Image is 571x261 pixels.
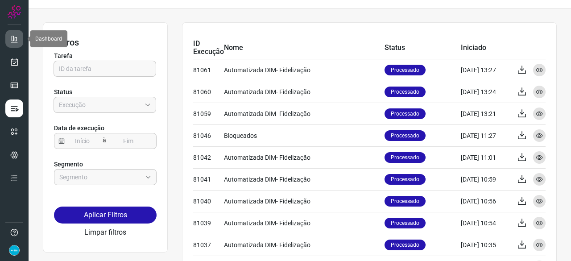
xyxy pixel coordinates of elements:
[54,37,157,48] h3: Filtros
[461,168,510,190] td: [DATE] 10:59
[385,65,426,75] p: Processado
[224,124,385,146] td: Bloqueados
[385,152,426,163] p: Processado
[84,227,126,238] button: Limpar filtros
[461,59,510,81] td: [DATE] 13:27
[54,87,157,97] p: Status
[385,37,461,59] td: Status
[193,124,224,146] td: 81046
[385,130,426,141] p: Processado
[59,170,141,185] input: Segmento
[193,168,224,190] td: 81041
[193,146,224,168] td: 81042
[461,190,510,212] td: [DATE] 10:56
[461,103,510,124] td: [DATE] 13:21
[385,240,426,250] p: Processado
[65,133,100,149] input: Início
[461,146,510,168] td: [DATE] 11:01
[8,5,21,19] img: Logo
[54,124,157,133] p: Data de execução
[224,168,385,190] td: Automatizada DIM- Fidelização
[461,81,510,103] td: [DATE] 13:24
[224,212,385,234] td: Automatizada DIM- Fidelização
[385,196,426,207] p: Processado
[385,174,426,185] p: Processado
[224,234,385,256] td: Automatizada DIM- Fidelização
[193,81,224,103] td: 81060
[111,133,146,149] input: Fim
[9,245,20,256] img: 4352b08165ebb499c4ac5b335522ff74.png
[461,212,510,234] td: [DATE] 10:54
[35,36,62,42] span: Dashboard
[54,160,157,169] p: Segmento
[461,124,510,146] td: [DATE] 11:27
[224,37,385,59] td: Nome
[193,234,224,256] td: 81037
[54,51,157,61] p: Tarefa
[385,108,426,119] p: Processado
[224,190,385,212] td: Automatizada DIM- Fidelização
[224,103,385,124] td: Automatizada DIM- Fidelização
[54,207,157,224] button: Aplicar Filtros
[59,97,141,112] input: Execução
[461,37,510,59] td: Iniciado
[193,59,224,81] td: 81061
[224,146,385,168] td: Automatizada DIM- Fidelização
[385,87,426,97] p: Processado
[100,133,108,149] span: à
[193,190,224,212] td: 81040
[385,218,426,228] p: Processado
[193,212,224,234] td: 81039
[59,61,151,76] input: ID da tarefa
[461,234,510,256] td: [DATE] 10:35
[193,37,224,59] td: ID Execução
[193,103,224,124] td: 81059
[224,59,385,81] td: Automatizada DIM- Fidelização
[224,81,385,103] td: Automatizada DIM- Fidelização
